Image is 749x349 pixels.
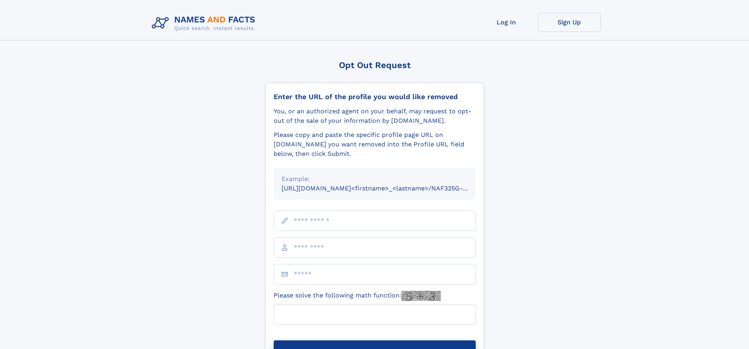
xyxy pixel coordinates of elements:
[274,107,476,126] div: You, or an authorized agent on your behalf, may request to opt-out of the sale of your informatio...
[475,13,538,32] a: Log In
[265,60,484,70] div: Opt Out Request
[274,130,476,159] div: Please copy and paste the specific profile page URL on [DOMAIN_NAME] you want removed into the Pr...
[282,174,468,184] div: Example:
[274,291,441,301] label: Please solve the following math function:
[282,185,491,192] small: [URL][DOMAIN_NAME]<firstname>_<lastname>/NAF325G-xxxxxxxx
[538,13,601,32] a: Sign Up
[274,92,476,101] div: Enter the URL of the profile you would like removed
[149,13,262,34] img: Logo Names and Facts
